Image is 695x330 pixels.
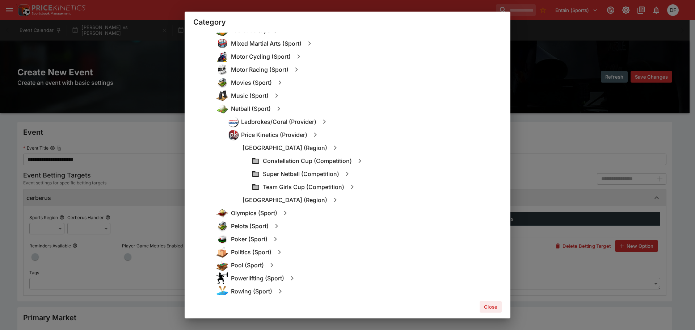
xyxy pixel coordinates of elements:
[231,248,271,256] h6: Politics (Sport)
[231,275,284,282] h6: Powerlifting (Sport)
[216,77,228,88] img: other.png
[243,144,327,152] h6: [GEOGRAPHIC_DATA] (Region)
[263,170,339,178] h6: Super Netball (Competition)
[231,262,264,269] h6: Pool (Sport)
[480,301,502,313] button: Close
[216,220,228,232] img: other.png
[231,105,271,113] h6: Netball (Sport)
[231,288,272,295] h6: Rowing (Sport)
[216,51,228,62] img: motorcycle.png
[216,90,228,101] img: music.png
[263,183,344,191] h6: Team Girls Cup (Competition)
[231,79,272,87] h6: Movies (Sport)
[241,131,307,139] h6: Price Kinetics (Provider)
[231,92,269,100] h6: Music (Sport)
[228,130,238,140] div: Price Kinetics
[216,246,228,258] img: politics.png
[231,209,277,217] h6: Olympics (Sport)
[231,40,302,47] h6: Mixed Martial Arts (Sport)
[243,196,327,204] h6: [GEOGRAPHIC_DATA] (Region)
[216,38,228,49] img: mma.png
[216,285,228,297] img: rowing.png
[228,130,238,139] img: pricekinetics.png
[263,157,352,165] h6: Constellation Cup (Competition)
[231,66,288,74] h6: Motor Racing (Sport)
[216,103,228,114] img: netball.png
[216,64,228,75] img: motorracing.png
[216,207,228,219] img: olympics.png
[216,259,228,271] img: pool.png
[185,12,510,33] div: Category
[228,117,238,127] div: Ladbrokes/Coral
[216,272,228,284] img: powerlifting.png
[241,118,316,126] h6: Ladbrokes/Coral (Provider)
[228,119,238,124] img: ladbrokescoral.png
[231,222,269,230] h6: Pelota (Sport)
[231,235,268,243] h6: Poker (Sport)
[216,233,228,245] img: poker.png
[231,53,291,60] h6: Motor Cycling (Sport)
